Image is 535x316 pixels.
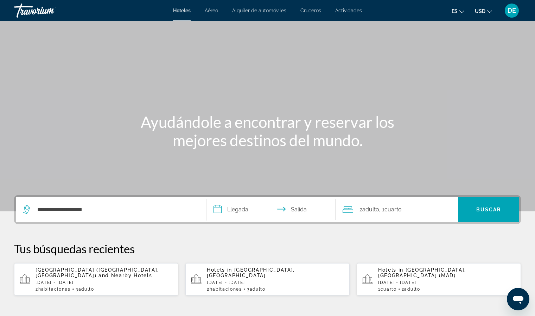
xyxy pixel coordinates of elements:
[76,287,94,292] span: 3
[36,267,159,278] span: [GEOGRAPHIC_DATA] ([GEOGRAPHIC_DATA], [GEOGRAPHIC_DATA])
[336,197,458,222] button: Travelers: 2 adults, 0 children
[475,6,492,16] button: Change currency
[357,263,521,296] button: Hotels in [GEOGRAPHIC_DATA], [GEOGRAPHIC_DATA] (MAD)[DATE] - [DATE]1Cuarto2Adulto
[210,287,242,292] span: habitaciones
[98,273,152,278] span: and Nearby Hotels
[379,205,402,215] span: , 1
[378,287,397,292] span: 1
[38,287,71,292] span: habitaciones
[508,7,516,14] span: DE
[476,207,501,212] span: Buscar
[232,8,286,13] a: Alquiler de automóviles
[185,263,350,296] button: Hotels in [GEOGRAPHIC_DATA], [GEOGRAPHIC_DATA][DATE] - [DATE]2habitaciones3Adulto
[507,288,529,310] iframe: Button to launch messaging window
[207,287,242,292] span: 2
[250,287,266,292] span: Adulto
[78,287,94,292] span: Adulto
[36,280,173,285] p: [DATE] - [DATE]
[335,8,362,13] a: Actividades
[207,267,232,273] span: Hotels in
[378,280,515,285] p: [DATE] - [DATE]
[378,267,403,273] span: Hotels in
[247,287,266,292] span: 3
[16,197,519,222] div: Search widget
[173,8,191,13] a: Hoteles
[14,263,178,296] button: [GEOGRAPHIC_DATA] ([GEOGRAPHIC_DATA], [GEOGRAPHIC_DATA]) and Nearby Hotels[DATE] - [DATE]2habitac...
[136,113,400,149] h1: Ayudándole a encontrar y reservar los mejores destinos del mundo.
[37,204,196,215] input: Search hotel destination
[207,280,344,285] p: [DATE] - [DATE]
[36,287,71,292] span: 2
[14,1,84,20] a: Travorium
[402,287,420,292] span: 2
[205,8,218,13] a: Aéreo
[503,3,521,18] button: User Menu
[378,267,466,278] span: [GEOGRAPHIC_DATA], [GEOGRAPHIC_DATA] (MAD)
[14,242,521,256] p: Tus búsquedas recientes
[206,197,336,222] button: Select check in and out date
[452,8,458,14] span: es
[300,8,321,13] a: Cruceros
[362,206,379,213] span: Adulto
[404,287,420,292] span: Adulto
[381,287,397,292] span: Cuarto
[359,205,379,215] span: 2
[207,267,295,278] span: [GEOGRAPHIC_DATA], [GEOGRAPHIC_DATA]
[458,197,519,222] button: Search
[452,6,464,16] button: Change language
[384,206,402,213] span: Cuarto
[475,8,485,14] span: USD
